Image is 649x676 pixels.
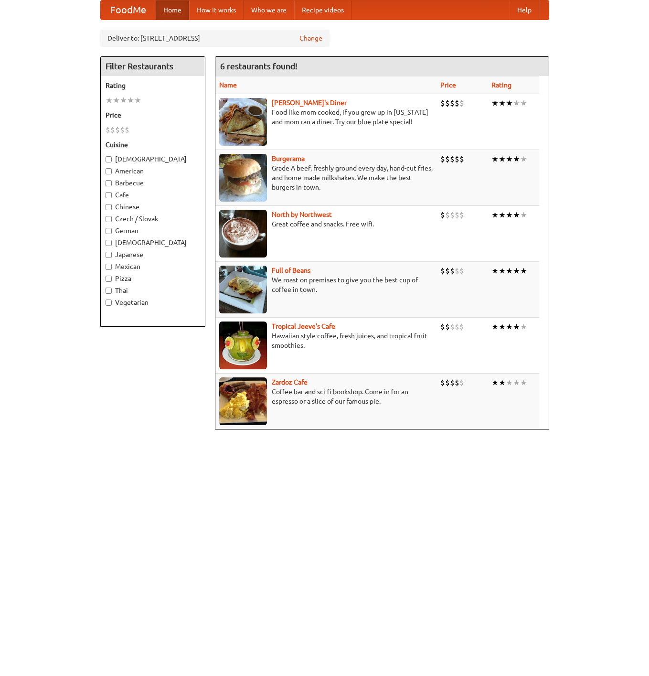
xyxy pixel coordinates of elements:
[513,154,520,164] li: ★
[459,210,464,220] li: $
[219,266,267,313] img: beans.jpg
[219,275,433,294] p: We roast on premises to give you the best cup of coffee in town.
[513,98,520,108] li: ★
[219,331,433,350] p: Hawaiian style coffee, fresh juices, and tropical fruit smoothies.
[106,81,200,90] h5: Rating
[445,98,450,108] li: $
[459,266,464,276] li: $
[106,168,112,174] input: American
[100,30,330,47] div: Deliver to: [STREET_ADDRESS]
[106,238,200,247] label: [DEMOGRAPHIC_DATA]
[189,0,244,20] a: How it works
[106,240,112,246] input: [DEMOGRAPHIC_DATA]
[510,0,539,20] a: Help
[294,0,351,20] a: Recipe videos
[455,210,459,220] li: $
[272,267,310,274] a: Full of Beans
[106,178,200,188] label: Barbecue
[106,226,200,236] label: German
[459,154,464,164] li: $
[113,95,120,106] li: ★
[106,274,200,283] label: Pizza
[455,322,459,332] li: $
[106,204,112,210] input: Chinese
[106,125,110,135] li: $
[499,210,506,220] li: ★
[106,140,200,150] h5: Cuisine
[106,192,112,198] input: Cafe
[219,322,267,369] img: jeeves.jpg
[450,210,455,220] li: $
[106,298,200,307] label: Vegetarian
[450,98,455,108] li: $
[272,99,347,107] a: [PERSON_NAME]'s Diner
[440,210,445,220] li: $
[106,300,112,306] input: Vegetarian
[491,377,499,388] li: ★
[106,190,200,200] label: Cafe
[506,210,513,220] li: ★
[506,377,513,388] li: ★
[272,322,335,330] b: Tropical Jeeve's Cafe
[106,250,200,259] label: Japanese
[450,322,455,332] li: $
[440,322,445,332] li: $
[491,81,511,89] a: Rating
[450,377,455,388] li: $
[106,214,200,224] label: Czech / Slovak
[272,378,308,386] b: Zardoz Cafe
[506,322,513,332] li: ★
[513,210,520,220] li: ★
[506,98,513,108] li: ★
[450,266,455,276] li: $
[455,98,459,108] li: $
[499,266,506,276] li: ★
[499,98,506,108] li: ★
[499,322,506,332] li: ★
[106,166,200,176] label: American
[272,155,305,162] a: Burgerama
[101,57,205,76] h4: Filter Restaurants
[115,125,120,135] li: $
[506,266,513,276] li: ★
[440,377,445,388] li: $
[219,154,267,202] img: burgerama.jpg
[520,98,527,108] li: ★
[491,266,499,276] li: ★
[220,62,298,71] ng-pluralize: 6 restaurants found!
[445,322,450,332] li: $
[459,377,464,388] li: $
[134,95,141,106] li: ★
[299,33,322,43] a: Change
[219,81,237,89] a: Name
[491,154,499,164] li: ★
[520,154,527,164] li: ★
[520,377,527,388] li: ★
[106,228,112,234] input: German
[244,0,294,20] a: Who we are
[127,95,134,106] li: ★
[106,262,200,271] label: Mexican
[272,211,332,218] a: North by Northwest
[106,156,112,162] input: [DEMOGRAPHIC_DATA]
[219,387,433,406] p: Coffee bar and sci-fi bookshop. Come in for an espresso or a slice of our famous pie.
[106,252,112,258] input: Japanese
[520,210,527,220] li: ★
[513,266,520,276] li: ★
[106,276,112,282] input: Pizza
[125,125,129,135] li: $
[520,266,527,276] li: ★
[440,81,456,89] a: Price
[106,180,112,186] input: Barbecue
[106,286,200,295] label: Thai
[219,377,267,425] img: zardoz.jpg
[520,322,527,332] li: ★
[219,163,433,192] p: Grade A beef, freshly ground every day, hand-cut fries, and home-made milkshakes. We make the bes...
[499,377,506,388] li: ★
[491,98,499,108] li: ★
[106,288,112,294] input: Thai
